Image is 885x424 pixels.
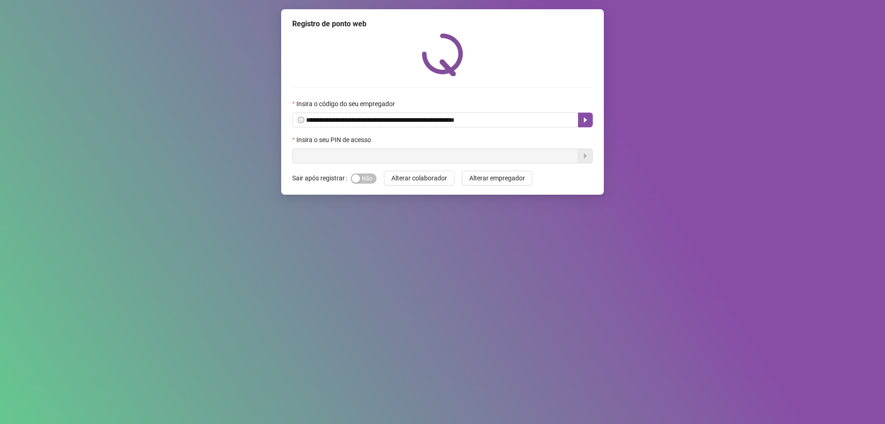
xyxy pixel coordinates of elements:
button: Alterar colaborador [384,171,454,185]
div: Registro de ponto web [292,18,593,30]
label: Sair após registrar [292,171,351,185]
label: Insira o seu PIN de acesso [292,135,377,145]
button: Alterar empregador [462,171,532,185]
span: Alterar empregador [469,173,525,183]
span: info-circle [298,117,304,123]
span: Alterar colaborador [391,173,447,183]
span: caret-right [582,116,589,124]
img: QRPoint [422,33,463,76]
label: Insira o código do seu empregador [292,99,401,109]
